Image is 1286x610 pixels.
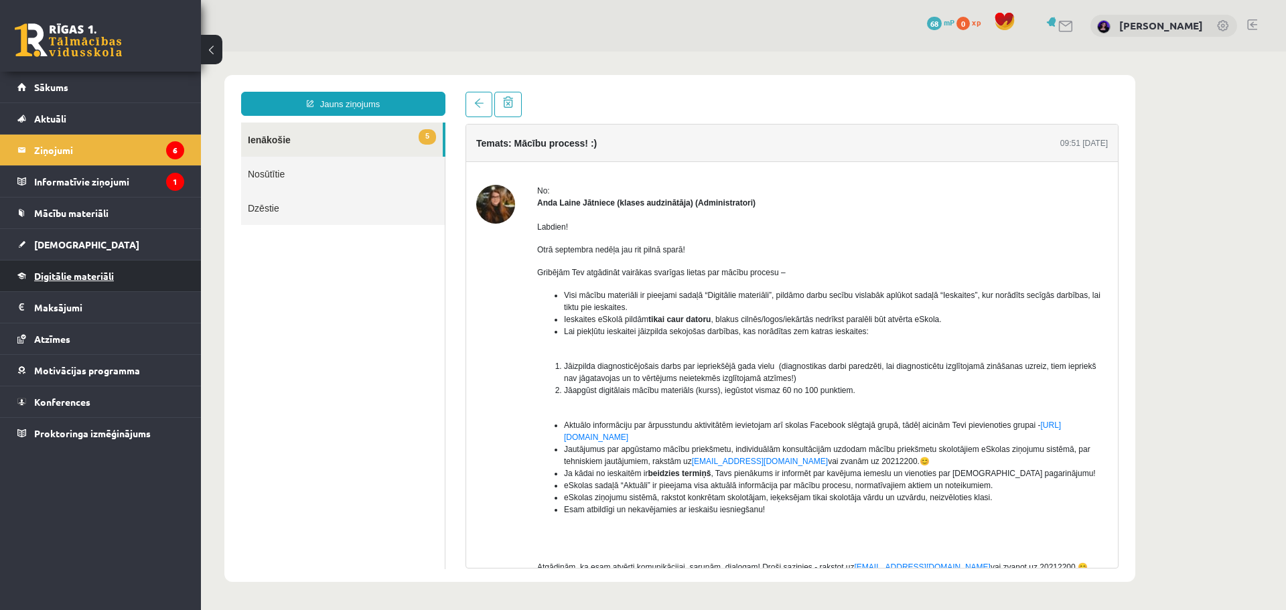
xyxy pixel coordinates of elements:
[17,198,184,228] a: Mācību materiāli
[17,292,184,323] a: Maksājumi
[719,405,729,414] span: 😊
[859,86,907,98] div: 09:51 [DATE]
[363,393,889,414] span: Jautājumus par apgūstamo mācību priekšmetu, individuālām konsultācijām uzdodam mācību priekšmetu ...
[363,369,860,390] span: Aktuālo informāciju par ārpusstundu aktivitātēm ievietojam arī skolas Facebook slēgtajā grupā, tā...
[363,441,792,451] span: eSkolas ziņojumu sistēmā, rakstot konkrētam skolotājam, ieķeksējam tikai skolotāja vārdu un uzvār...
[1097,20,1111,33] img: Katrīna Meteļica
[40,105,244,139] a: Nosūtītie
[944,17,954,27] span: mP
[166,141,184,159] i: 6
[927,17,954,27] a: 68 mP
[34,238,139,250] span: [DEMOGRAPHIC_DATA]
[40,40,244,64] a: Jauns ziņojums
[17,260,184,291] a: Digitālie materiāli
[17,72,184,102] a: Sākums
[956,17,987,27] a: 0 xp
[363,310,895,331] span: Jāizpilda diagnosticējošais darbs par iepriekšējā gada vielu (diagnostikas darbi paredzēti, lai d...
[447,417,510,427] b: beidzies termiņš
[1119,19,1203,32] a: [PERSON_NAME]
[17,103,184,134] a: Aktuāli
[15,23,122,57] a: Rīgas 1. Tālmācības vidusskola
[34,270,114,282] span: Digitālie materiāli
[363,334,654,344] span: Jāapgūst digitālais mācību materiāls (kurss), iegūstot vismaz 60 no 100 punktiem.
[17,229,184,260] a: [DEMOGRAPHIC_DATA]
[654,511,790,520] a: [EMAIL_ADDRESS][DOMAIN_NAME]
[34,427,151,439] span: Proktoringa izmēģinājums
[363,453,564,463] span: Esam atbildīgi un nekavējamies ar ieskaišu iesniegšanu!
[336,216,585,226] span: Gribējām Tev atgādināt vairākas svarīgas lietas par mācību procesu –
[34,112,66,125] span: Aktuāli
[34,396,90,408] span: Konferences
[17,166,184,197] a: Informatīvie ziņojumi1
[956,17,970,30] span: 0
[218,78,235,93] span: 5
[17,355,184,386] a: Motivācijas programma
[17,386,184,417] a: Konferences
[877,511,887,520] span: 😊
[34,292,184,323] legend: Maksājumi
[34,166,184,197] legend: Informatīvie ziņojumi
[34,135,184,165] legend: Ziņojumi
[363,263,741,273] span: Ieskaites eSkolā pildām , blakus cilnēs/logos/iekārtās nedrīkst paralēli būt atvērta eSkola.
[336,194,484,203] span: Otrā septembra nedēļa jau rit pilnā sparā!
[275,133,314,172] img: Anda Laine Jātniece (klases audzinātāja)
[363,239,900,260] span: Visi mācību materiāli ir pieejami sadaļā “Digitālie materiāli”, pildāmo darbu secību vislabāk apl...
[166,173,184,191] i: 1
[927,17,942,30] span: 68
[40,71,242,105] a: 5Ienākošie
[17,323,184,354] a: Atzīmes
[17,135,184,165] a: Ziņojumi6
[34,333,70,345] span: Atzīmes
[34,364,140,376] span: Motivācijas programma
[363,275,668,285] span: Lai piekļūtu ieskaitei jāizpilda sekojošas darbības, kas norādītas zem katras ieskaites:
[447,263,510,273] b: tikai caur datoru
[17,418,184,449] a: Proktoringa izmēģinājums
[336,133,907,145] div: No:
[336,171,367,180] span: Labdien!
[491,405,627,414] a: [EMAIL_ADDRESS][DOMAIN_NAME]
[336,511,887,520] span: Atgādinām, ka esam atvērti komunikācijai, sarunām, dialogam! Droši sazinies - rakstot uz vai zvan...
[363,417,895,427] span: Ja kādai no ieskaitēm ir , Tavs pienākums ir informēt par kavējuma iemeslu un vienoties par [DEMO...
[336,147,555,156] strong: Anda Laine Jātniece (klases audzinātāja) (Administratori)
[972,17,981,27] span: xp
[34,81,68,93] span: Sākums
[40,139,244,173] a: Dzēstie
[363,429,792,439] span: eSkolas sadaļā “Aktuāli” ir pieejama visa aktuālā informācija par mācību procesu, normatīvajiem a...
[275,86,396,97] h4: Temats: Mācību process! :)
[34,207,109,219] span: Mācību materiāli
